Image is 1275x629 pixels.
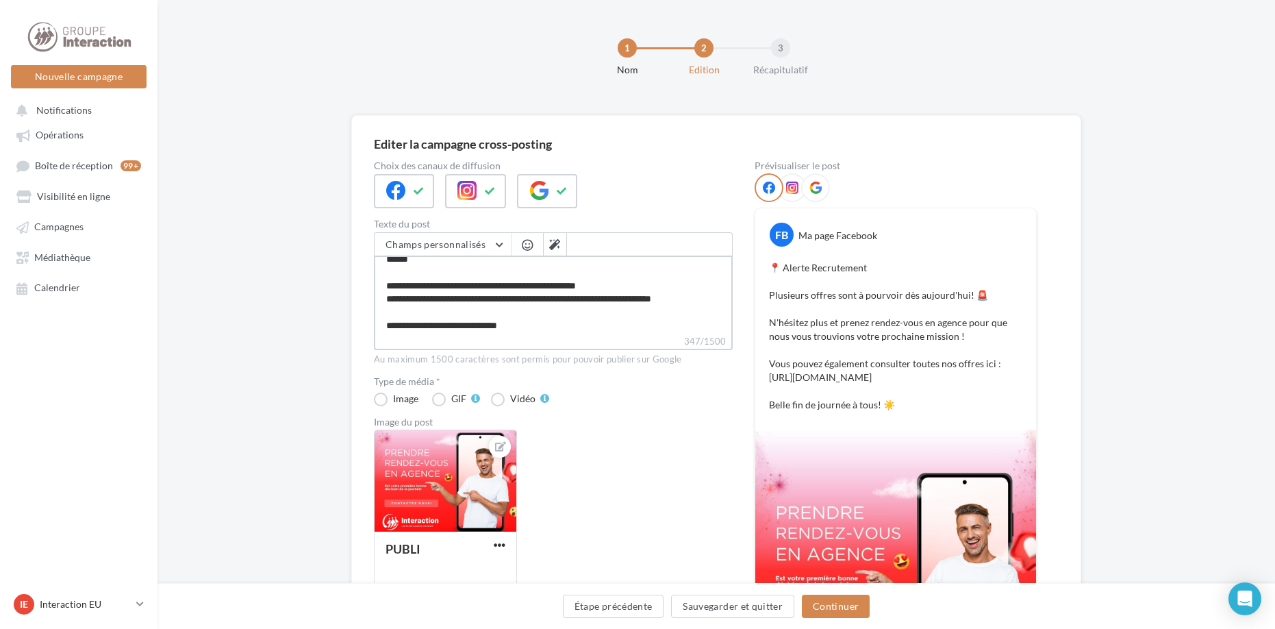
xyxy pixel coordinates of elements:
[40,597,131,611] p: Interaction EU
[374,417,733,427] div: Image du post
[393,394,418,404] div: Image
[374,161,733,171] label: Choix des canaux de diffusion
[11,591,147,617] a: IE Interaction EU
[671,595,794,618] button: Sauvegarder et quitter
[618,38,637,58] div: 1
[8,184,149,208] a: Visibilité en ligne
[769,261,1022,412] p: 📍 Alerte Recrutement Plusieurs offres sont à pourvoir dès aujourd'hui! 🚨 N'hésitez plus et prenez...
[694,38,714,58] div: 2
[755,161,1037,171] div: Prévisualiser le post
[20,597,28,611] span: IE
[34,251,90,263] span: Médiathèque
[374,377,733,386] label: Type de média *
[374,354,733,366] div: Au maximum 1500 caractères sont permis pour pouvoir publier sur Google
[121,160,141,171] div: 99+
[34,221,84,233] span: Campagnes
[375,233,511,256] button: Champs personnalisés
[386,541,420,556] div: PUBLI
[35,160,113,171] span: Boîte de réception
[798,229,877,243] div: Ma page Facebook
[8,153,149,178] a: Boîte de réception99+
[8,122,149,147] a: Opérations
[386,238,485,250] span: Champs personnalisés
[374,138,552,150] div: Editer la campagne cross-posting
[563,595,664,618] button: Étape précédente
[8,275,149,299] a: Calendrier
[36,104,92,116] span: Notifications
[374,219,733,229] label: Texte du post
[34,282,80,294] span: Calendrier
[770,223,794,247] div: FB
[8,245,149,269] a: Médiathèque
[11,65,147,88] button: Nouvelle campagne
[451,394,466,404] div: GIF
[1228,582,1261,615] div: Open Intercom Messenger
[802,595,870,618] button: Continuer
[510,394,535,404] div: Vidéo
[36,129,84,141] span: Opérations
[374,334,733,350] label: 347/1500
[737,63,824,77] div: Récapitulatif
[37,190,110,202] span: Visibilité en ligne
[660,63,748,77] div: Edition
[771,38,790,58] div: 3
[583,63,671,77] div: Nom
[8,214,149,238] a: Campagnes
